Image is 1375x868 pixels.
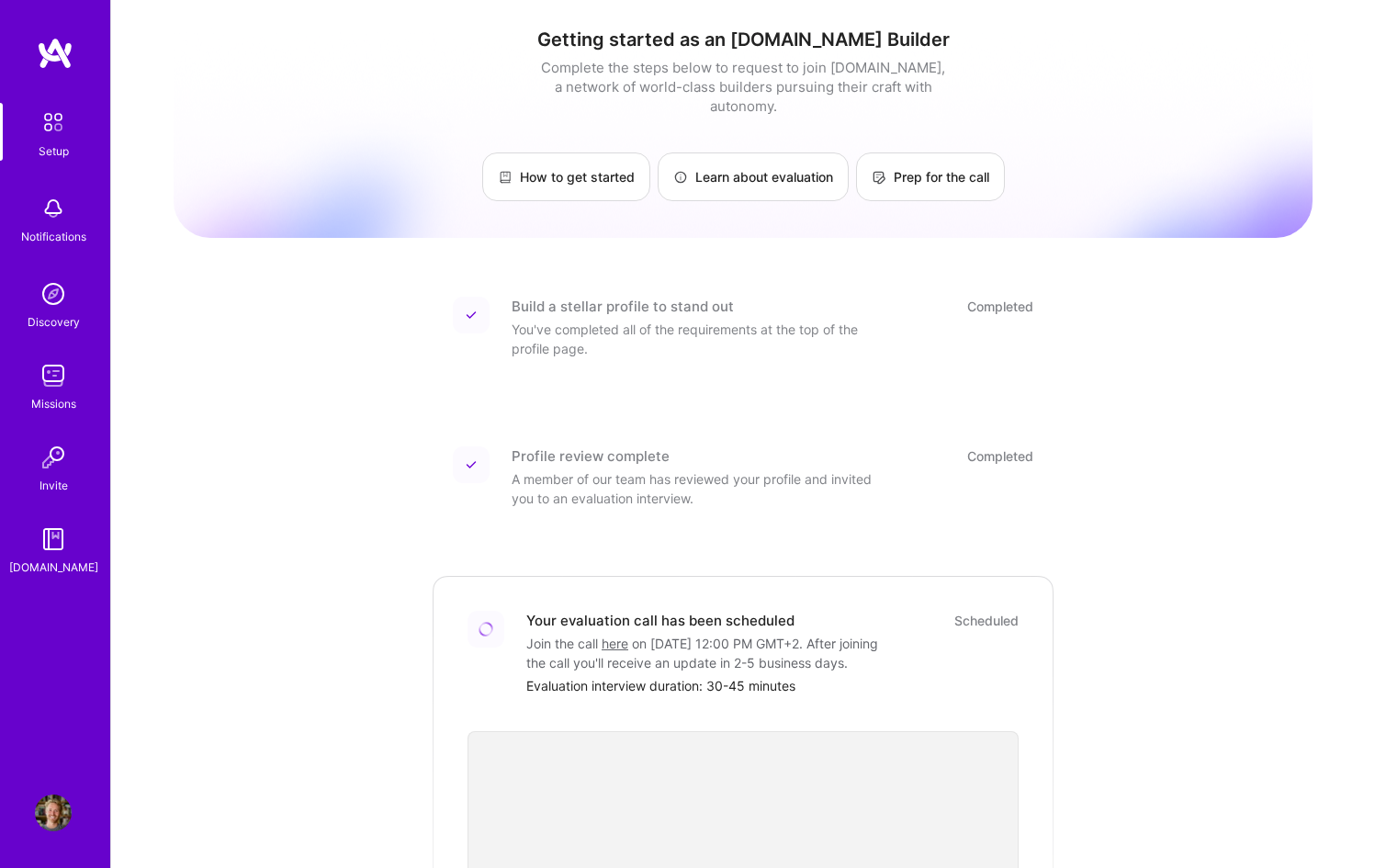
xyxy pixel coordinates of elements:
[35,276,72,312] img: discovery
[856,152,1005,201] a: Prep for the call
[967,297,1033,316] div: Completed
[967,446,1033,466] div: Completed
[35,357,72,394] img: teamwork
[30,795,76,831] a: User Avatar
[526,611,795,630] div: Your evaluation call has been scheduled
[35,439,72,476] img: Invite
[954,611,1019,630] div: Scheduled
[512,320,879,358] div: You've completed all of the requirements at the top of the profile page.
[35,190,72,227] img: bell
[536,58,950,116] div: Complete the steps below to request to join [DOMAIN_NAME], a network of world-class builders purs...
[39,476,68,495] div: Invite
[31,394,76,413] div: Missions
[498,170,513,185] img: How to get started
[512,446,670,466] div: Profile review complete
[526,634,894,672] div: Join the call on [DATE] 12:00 PM GMT+2 . After joining the call you'll receive an update in 2-5 b...
[512,297,734,316] div: Build a stellar profile to stand out
[35,795,72,831] img: User Avatar
[9,558,98,577] div: [DOMAIN_NAME]
[466,459,477,470] img: Completed
[476,619,497,640] img: Loading
[602,636,628,651] a: here
[482,152,650,201] a: How to get started
[39,141,69,161] div: Setup
[21,227,86,246] div: Notifications
[34,103,73,141] img: setup
[872,170,886,185] img: Prep for the call
[512,469,879,508] div: A member of our team has reviewed your profile and invited you to an evaluation interview.
[37,37,73,70] img: logo
[174,28,1313,51] h1: Getting started as an [DOMAIN_NAME] Builder
[673,170,688,185] img: Learn about evaluation
[466,310,477,321] img: Completed
[35,521,72,558] img: guide book
[658,152,849,201] a: Learn about evaluation
[526,676,1019,695] div: Evaluation interview duration: 30-45 minutes
[28,312,80,332] div: Discovery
